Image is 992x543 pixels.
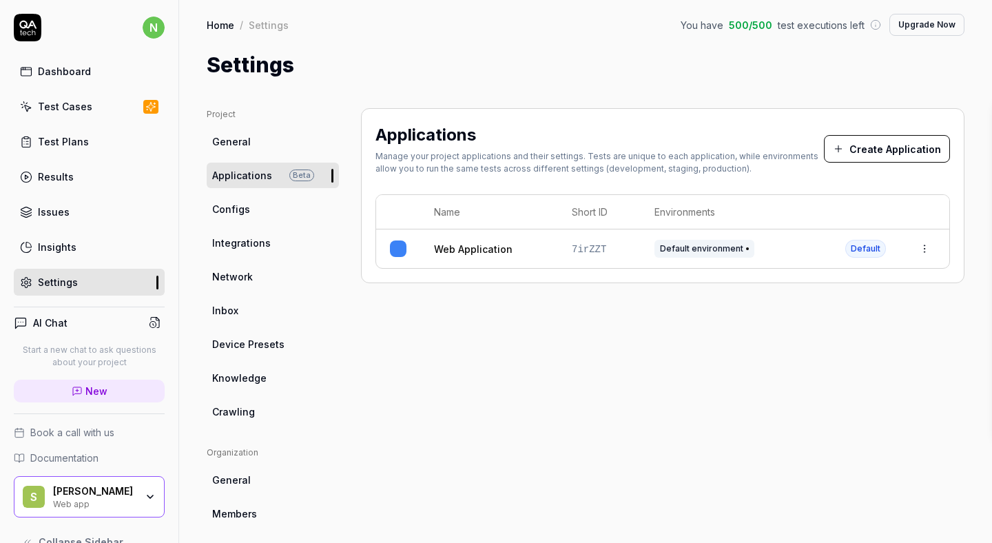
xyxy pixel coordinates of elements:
[38,205,70,219] div: Issues
[38,240,76,254] div: Insights
[207,298,339,323] a: Inbox
[53,485,136,498] div: Sam
[14,58,165,85] a: Dashboard
[14,163,165,190] a: Results
[143,14,165,41] button: n
[14,476,165,518] button: S[PERSON_NAME]Web app
[33,316,68,330] h4: AI Chat
[143,17,165,39] span: n
[212,337,285,351] span: Device Presets
[14,380,165,402] a: New
[207,108,339,121] div: Project
[53,498,136,509] div: Web app
[212,202,250,216] span: Configs
[30,451,99,465] span: Documentation
[14,198,165,225] a: Issues
[212,473,251,487] span: General
[207,447,339,459] div: Organization
[654,240,754,258] span: Default environment
[38,134,89,149] div: Test Plans
[207,264,339,289] a: Network
[207,467,339,493] a: General
[14,425,165,440] a: Book a call with us
[207,501,339,526] a: Members
[207,230,339,256] a: Integrations
[207,365,339,391] a: Knowledge
[249,18,289,32] div: Settings
[212,236,271,250] span: Integrations
[23,486,45,508] span: S
[212,404,255,419] span: Crawling
[85,384,107,398] span: New
[14,93,165,120] a: Test Cases
[681,18,723,32] span: You have
[212,371,267,385] span: Knowledge
[38,275,78,289] div: Settings
[14,269,165,296] a: Settings
[729,18,772,32] span: 500 / 500
[14,344,165,369] p: Start a new chat to ask questions about your project
[558,195,641,229] th: Short ID
[38,99,92,114] div: Test Cases
[207,50,294,81] h1: Settings
[14,128,165,155] a: Test Plans
[207,163,339,188] a: ApplicationsBeta
[212,506,257,521] span: Members
[14,234,165,260] a: Insights
[212,134,251,149] span: General
[889,14,964,36] button: Upgrade Now
[212,269,253,284] span: Network
[207,18,234,32] a: Home
[14,451,165,465] a: Documentation
[375,150,824,175] div: Manage your project applications and their settings. Tests are unique to each application, while ...
[38,170,74,184] div: Results
[778,18,865,32] span: test executions left
[824,135,950,163] button: Create Application
[845,240,886,258] span: Default
[212,303,238,318] span: Inbox
[207,196,339,222] a: Configs
[207,129,339,154] a: General
[240,18,243,32] div: /
[641,195,831,229] th: Environments
[30,425,114,440] span: Book a call with us
[572,244,606,255] span: 7irZZT
[207,399,339,424] a: Crawling
[207,331,339,357] a: Device Presets
[212,168,272,183] span: Applications
[38,64,91,79] div: Dashboard
[289,170,314,181] span: Beta
[434,242,513,256] a: Web Application
[375,123,476,147] h2: Applications
[420,195,558,229] th: Name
